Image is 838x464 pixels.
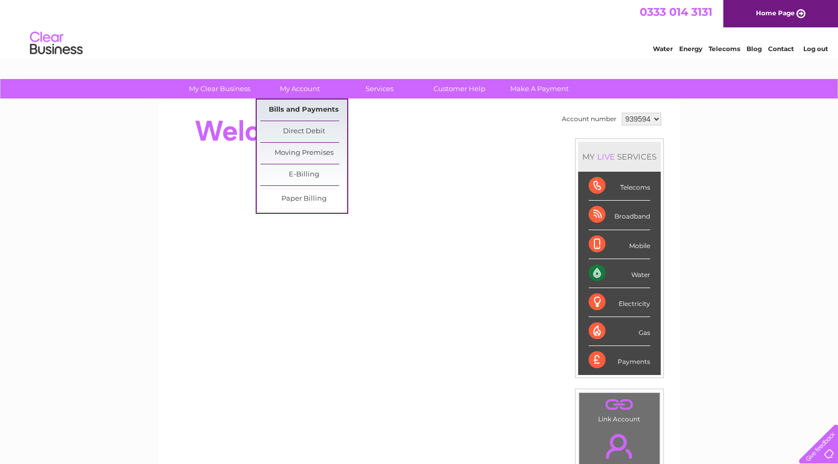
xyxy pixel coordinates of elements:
[679,45,702,53] a: Energy
[416,79,503,98] a: Customer Help
[653,45,673,53] a: Water
[595,152,617,162] div: LIVE
[589,259,650,288] div: Water
[579,392,660,426] td: Link Account
[176,79,263,98] a: My Clear Business
[260,189,347,210] a: Paper Billing
[260,121,347,142] a: Direct Debit
[589,201,650,230] div: Broadband
[260,143,347,164] a: Moving Premises
[640,5,712,18] a: 0333 014 3131
[260,164,347,185] a: E-Billing
[746,45,762,53] a: Blog
[589,230,650,259] div: Mobile
[589,346,650,374] div: Payments
[29,27,83,60] img: logo.png
[559,110,619,128] td: Account number
[336,79,423,98] a: Services
[589,317,650,346] div: Gas
[582,396,657,414] a: .
[768,45,794,53] a: Contact
[589,172,650,201] div: Telecoms
[709,45,740,53] a: Telecoms
[256,79,343,98] a: My Account
[496,79,583,98] a: Make A Payment
[589,288,650,317] div: Electricity
[171,6,668,51] div: Clear Business is a trading name of Verastar Limited (registered in [GEOGRAPHIC_DATA] No. 3667643...
[260,100,347,121] a: Bills and Payments
[803,45,828,53] a: Log out
[578,142,661,172] div: MY SERVICES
